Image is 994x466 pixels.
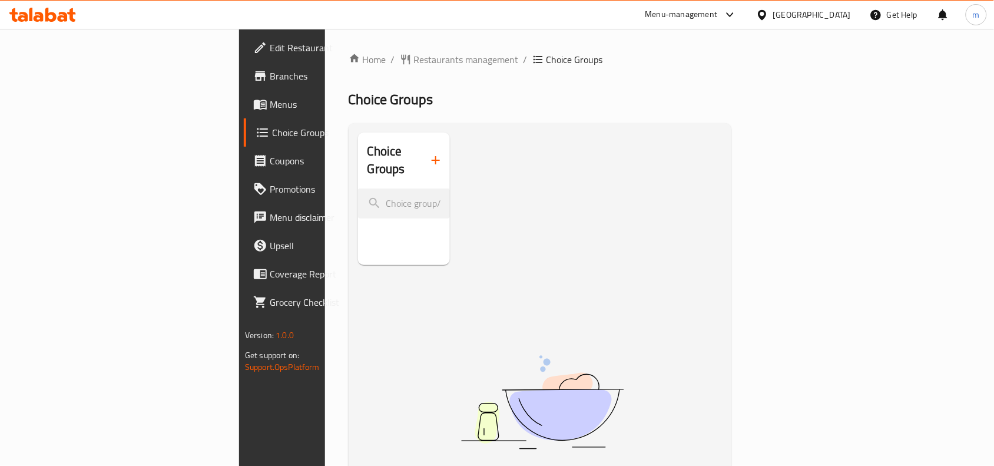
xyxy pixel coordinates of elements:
a: Coverage Report [244,260,405,288]
span: Coupons [270,154,396,168]
span: Choice Groups [272,125,396,140]
a: Edit Restaurant [244,34,405,62]
span: Coverage Report [270,267,396,281]
input: search [358,189,450,219]
span: Grocery Checklist [270,295,396,309]
span: Branches [270,69,396,83]
span: Get support on: [245,348,299,363]
span: Menus [270,97,396,111]
span: Menu disclaimer [270,210,396,224]
a: Promotions [244,175,405,203]
li: / [523,52,528,67]
a: Restaurants management [400,52,519,67]
span: 1.0.0 [276,328,294,343]
a: Upsell [244,232,405,260]
a: Choice Groups [244,118,405,147]
span: Promotions [270,182,396,196]
span: Restaurants management [414,52,519,67]
a: Support.OpsPlatform [245,359,320,375]
span: Edit Restaurant [270,41,396,55]
a: Menus [244,90,405,118]
a: Grocery Checklist [244,288,405,316]
a: Menu disclaimer [244,203,405,232]
div: [GEOGRAPHIC_DATA] [773,8,851,21]
a: Branches [244,62,405,90]
div: Menu-management [645,8,718,22]
span: Upsell [270,239,396,253]
span: Version: [245,328,274,343]
span: m [973,8,980,21]
a: Coupons [244,147,405,175]
nav: breadcrumb [349,52,732,67]
span: Choice Groups [546,52,603,67]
